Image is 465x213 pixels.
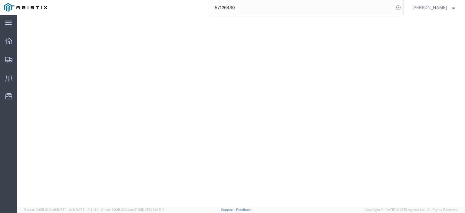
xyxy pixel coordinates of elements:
[24,208,98,211] span: Server: 2025.21.0-c63077040a8
[4,3,47,12] img: logo
[412,4,457,11] button: [PERSON_NAME]
[141,208,165,211] span: [DATE] 10:25:10
[364,207,458,212] span: Copyright © [DATE]-[DATE] Agistix Inc., All Rights Reserved
[75,208,98,211] span: [DATE] 10:41:40
[17,15,465,207] iframe: FS Legacy Container
[210,0,394,15] input: Search for shipment number, reference number
[221,208,236,211] a: Support
[236,208,252,211] a: Feedback
[101,208,165,211] span: Client: 2025.21.0-faee749
[412,4,447,11] span: Jesse Jordan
